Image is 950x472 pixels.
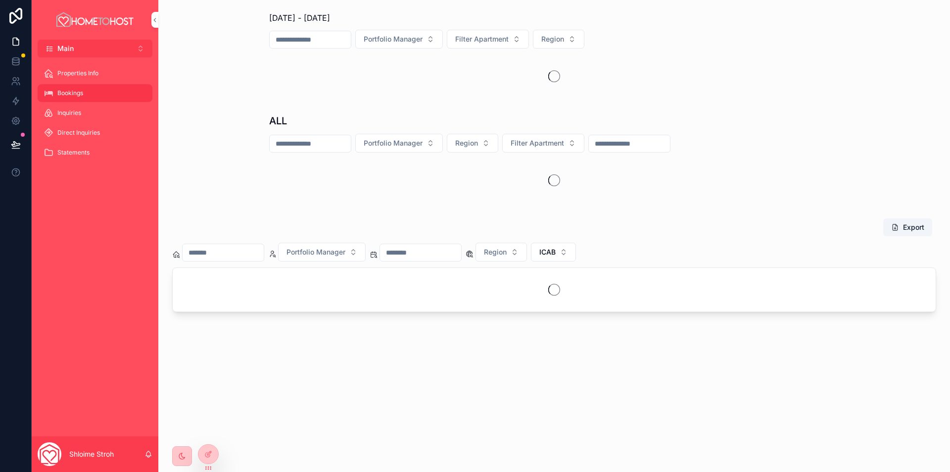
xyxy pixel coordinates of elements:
span: [DATE] - [DATE] [269,12,330,24]
span: Region [541,34,564,44]
button: Select Button [355,30,443,49]
span: Filter Apartment [511,138,564,148]
h1: ALL [269,114,287,128]
span: Filter Apartment [455,34,509,44]
button: Select Button [531,243,576,262]
p: Shloime Stroh [69,449,114,459]
img: App logo [55,12,135,28]
a: Direct Inquiries [38,124,152,142]
span: Portfolio Manager [364,34,423,44]
button: Select Button [502,134,584,153]
span: Direct Inquiries [57,129,100,137]
button: Select Button [355,134,443,153]
span: Main [57,44,74,53]
span: Region [484,247,507,257]
button: Select Button [447,134,498,153]
a: Bookings [38,84,152,102]
span: Properties Info [57,69,98,77]
a: Statements [38,144,152,161]
button: Select Button [447,30,529,49]
button: Export [883,218,932,236]
button: Select Button [533,30,584,49]
a: Properties Info [38,64,152,82]
span: Region [455,138,478,148]
span: Statements [57,149,90,157]
span: Portfolio Manager [364,138,423,148]
span: ICAB [539,247,556,257]
button: Select Button [278,243,366,262]
div: scrollable content [32,57,158,174]
span: Bookings [57,89,83,97]
button: Select Button [475,243,527,262]
span: Portfolio Manager [286,247,345,257]
button: Select Button [38,40,152,57]
span: Inquiries [57,109,81,117]
a: Inquiries [38,104,152,122]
